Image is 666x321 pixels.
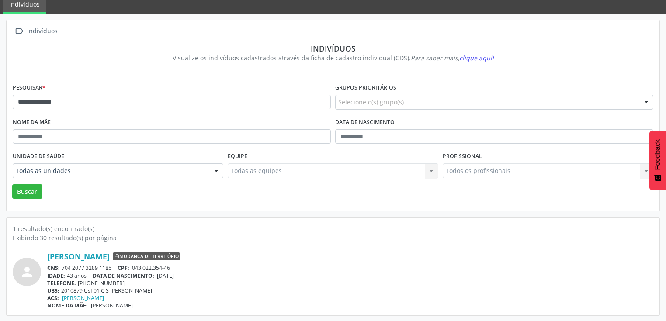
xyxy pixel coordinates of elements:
[338,97,404,107] span: Selecione o(s) grupo(s)
[19,53,647,62] div: Visualize os indivíduos cadastrados através da ficha de cadastro individual (CDS).
[47,287,59,294] span: UBS:
[157,272,174,280] span: [DATE]
[47,280,76,287] span: TELEFONE:
[228,150,247,163] label: Equipe
[91,302,133,309] span: [PERSON_NAME]
[47,272,653,280] div: 43 anos
[13,81,45,95] label: Pesquisar
[93,272,154,280] span: DATA DE NASCIMENTO:
[13,150,64,163] label: Unidade de saúde
[13,224,653,233] div: 1 resultado(s) encontrado(s)
[13,25,25,38] i: 
[19,44,647,53] div: Indivíduos
[443,150,482,163] label: Profissional
[19,264,35,280] i: person
[25,25,59,38] div: Indivíduos
[47,272,65,280] span: IDADE:
[47,302,88,309] span: NOME DA MÃE:
[411,54,494,62] i: Para saber mais,
[47,252,110,261] a: [PERSON_NAME]
[335,81,396,95] label: Grupos prioritários
[12,184,42,199] button: Buscar
[47,264,653,272] div: 704 2077 3289 1185
[132,264,170,272] span: 043.022.354-46
[13,233,653,242] div: Exibindo 30 resultado(s) por página
[62,294,104,302] a: [PERSON_NAME]
[335,116,395,129] label: Data de nascimento
[47,264,60,272] span: CNS:
[13,25,59,38] a:  Indivíduos
[113,252,180,260] span: Mudança de território
[459,54,494,62] span: clique aqui!
[118,264,129,272] span: CPF:
[47,287,653,294] div: 2010879 Usf 01 C S [PERSON_NAME]
[13,116,51,129] label: Nome da mãe
[16,166,205,175] span: Todas as unidades
[654,139,662,170] span: Feedback
[47,294,59,302] span: ACS:
[47,280,653,287] div: [PHONE_NUMBER]
[649,131,666,190] button: Feedback - Mostrar pesquisa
